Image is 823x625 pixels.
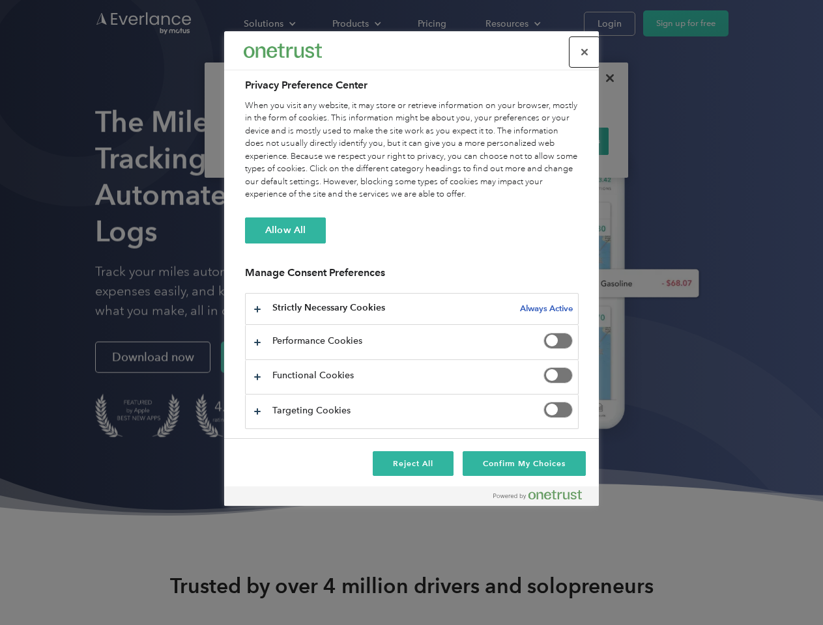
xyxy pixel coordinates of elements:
[493,490,582,500] img: Powered by OneTrust Opens in a new Tab
[224,31,599,506] div: Preference center
[245,217,326,243] button: Allow All
[570,38,599,66] button: Close
[245,77,579,93] h2: Privacy Preference Center
[373,451,454,476] button: Reject All
[224,31,599,506] div: Privacy Preference Center
[493,490,592,506] a: Powered by OneTrust Opens in a new Tab
[245,266,579,286] h3: Manage Consent Preferences
[244,44,322,57] img: Everlance
[244,38,322,64] div: Everlance
[463,451,586,476] button: Confirm My Choices
[245,100,579,201] div: When you visit any website, it may store or retrieve information on your browser, mostly in the f...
